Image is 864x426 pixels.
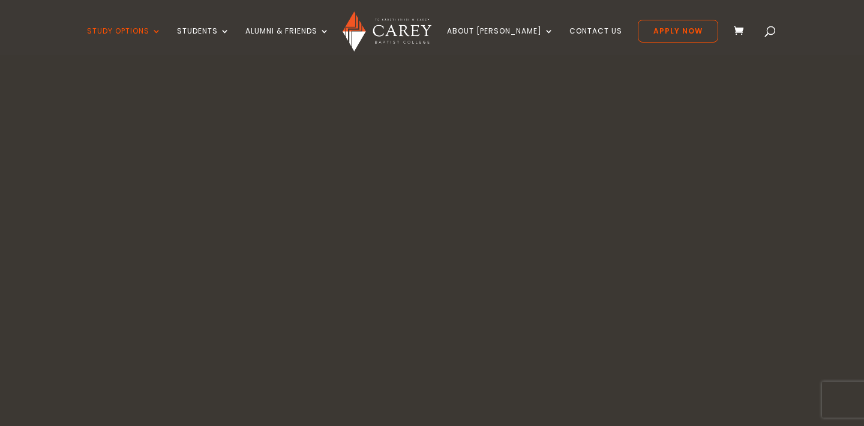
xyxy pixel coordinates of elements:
a: Alumni & Friends [245,27,329,55]
a: Study Options [87,27,161,55]
a: Students [177,27,230,55]
img: Carey Baptist College [343,11,431,52]
a: Apply Now [638,20,718,43]
a: About [PERSON_NAME] [447,27,554,55]
a: Contact Us [569,27,622,55]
